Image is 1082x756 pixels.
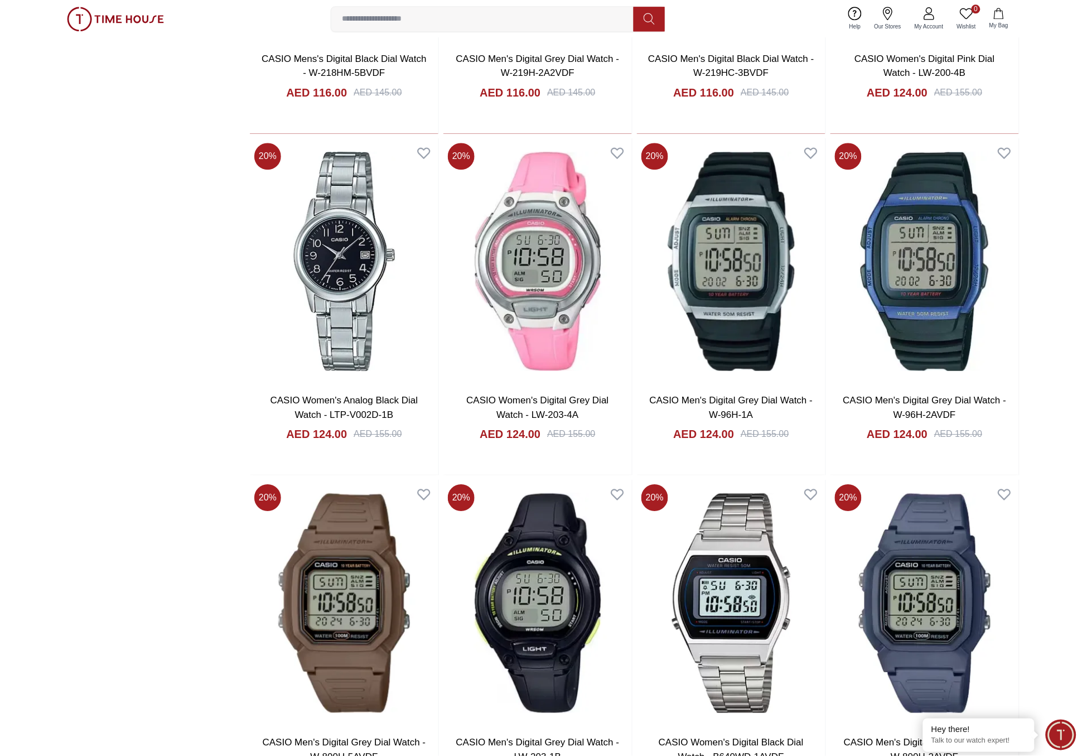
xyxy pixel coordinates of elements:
[985,21,1013,30] span: My Bag
[950,4,983,33] a: 0Wishlist
[868,4,908,33] a: Our Stores
[741,86,789,99] div: AED 145.00
[443,480,632,726] img: CASIO Men's Digital Grey Dial Watch - LW-203-1B
[910,22,948,31] span: My Account
[870,22,906,31] span: Our Stores
[867,426,928,442] h4: AED 124.00
[983,6,1015,32] button: My Bag
[854,54,994,79] a: CASIO Women's Digital Pink Dial Watch - LW-200-4B
[443,138,632,385] img: CASIO Women's Digital Grey Dial Watch - LW-203-4A
[354,86,402,99] div: AED 145.00
[547,427,595,441] div: AED 155.00
[673,426,734,442] h4: AED 124.00
[637,138,825,385] img: CASIO Men's Digital Grey Dial Watch - W-96H-1A
[286,85,347,100] h4: AED 116.00
[843,395,1007,420] a: CASIO Men's Digital Grey Dial Watch - W-96H-2AVDF
[650,395,813,420] a: CASIO Men's Digital Grey Dial Watch - W-96H-1A
[830,138,1019,385] img: CASIO Men's Digital Grey Dial Watch - W-96H-2AVDF
[934,86,982,99] div: AED 155.00
[547,86,595,99] div: AED 145.00
[830,480,1019,726] img: CASIO Men's Digital Blue Dial Watch - W-800H-2AVDF
[1046,720,1076,750] div: Chat Widget
[931,736,1026,746] p: Talk to our watch expert!
[953,22,980,31] span: Wishlist
[931,724,1026,735] div: Hey there!
[934,427,982,441] div: AED 155.00
[673,85,734,100] h4: AED 116.00
[648,54,814,79] a: CASIO Men's Digital Black Dial Watch - W-219HC-3BVDF
[262,54,426,79] a: CASIO Mens's Digital Black Dial Watch - W-218HM-5BVDF
[250,480,438,726] img: CASIO Men's Digital Grey Dial Watch - W-800H-5AVDF
[480,426,540,442] h4: AED 124.00
[637,480,825,726] img: CASIO Women's Digital Black Dial Watch - B640WD-1AVDF
[972,4,980,13] span: 0
[448,143,475,170] span: 20 %
[641,143,668,170] span: 20 %
[254,143,281,170] span: 20 %
[67,7,164,31] img: ...
[641,484,668,511] span: 20 %
[456,54,620,79] a: CASIO Men's Digital Grey Dial Watch - W-219H-2A2VDF
[835,484,862,511] span: 20 %
[270,395,418,420] a: CASIO Women's Analog Black Dial Watch - LTP-V002D-1B
[843,4,868,33] a: Help
[254,484,281,511] span: 20 %
[741,427,789,441] div: AED 155.00
[466,395,608,420] a: CASIO Women's Digital Grey Dial Watch - LW-203-4A
[354,427,402,441] div: AED 155.00
[448,484,475,511] span: 20 %
[845,22,866,31] span: Help
[286,426,347,442] h4: AED 124.00
[480,85,540,100] h4: AED 116.00
[250,138,438,385] img: CASIO Women's Analog Black Dial Watch - LTP-V002D-1B
[867,85,928,100] h4: AED 124.00
[835,143,862,170] span: 20 %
